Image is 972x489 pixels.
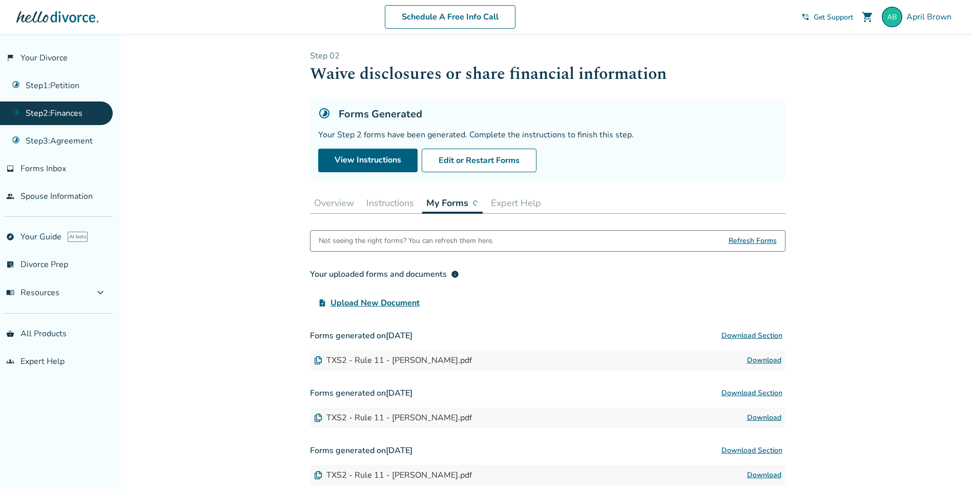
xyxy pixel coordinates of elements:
span: Refresh Forms [729,231,777,251]
a: phone_in_talkGet Support [801,12,853,22]
button: My Forms [422,193,483,214]
span: inbox [6,165,14,173]
button: Download Section [718,440,785,461]
a: Schedule A Free Info Call [385,5,515,29]
a: Download [747,469,781,481]
button: Instructions [362,193,418,213]
a: Download [747,412,781,424]
h3: Forms generated on [DATE] [310,325,785,346]
div: TXS2 - Rule 11 - [PERSON_NAME].pdf [314,470,472,481]
h3: Forms generated on [DATE] [310,383,785,403]
span: menu_book [6,289,14,297]
span: explore [6,233,14,241]
span: AI beta [68,232,88,242]
img: Document [314,356,322,364]
span: list_alt_check [6,260,14,269]
span: shopping_basket [6,330,14,338]
img: ... [472,200,479,206]
span: April Brown [906,11,956,23]
a: Download [747,354,781,366]
img: Document [314,414,322,422]
h5: Forms Generated [339,107,422,121]
button: Expert Help [487,193,545,213]
div: Your uploaded forms and documents [310,268,459,280]
iframe: Chat Widget [921,440,972,489]
a: View Instructions [318,149,418,172]
span: Get Support [814,12,853,22]
div: TXS2 - Rule 11 - [PERSON_NAME].pdf [314,355,472,366]
span: flag_2 [6,54,14,62]
button: Download Section [718,383,785,403]
p: Step 0 2 [310,50,785,62]
span: groups [6,357,14,365]
img: abrown@tcisd.org [882,7,902,27]
span: Upload New Document [330,297,420,309]
span: expand_more [94,287,107,299]
span: shopping_cart [861,11,874,23]
span: info [451,270,459,278]
div: TXS2 - Rule 11 - [PERSON_NAME].pdf [314,412,472,423]
h3: Forms generated on [DATE] [310,440,785,461]
h1: Waive disclosures or share financial information [310,62,785,87]
button: Download Section [718,325,785,346]
button: Edit or Restart Forms [422,149,536,172]
div: Your Step 2 forms have been generated. Complete the instructions to finish this step. [318,129,777,140]
button: Overview [310,193,358,213]
span: Forms Inbox [20,163,66,174]
span: phone_in_talk [801,13,810,21]
span: people [6,192,14,200]
div: Not seeing the right forms? You can refresh them here. [319,231,493,251]
span: Resources [6,287,59,298]
img: Document [314,471,322,479]
span: upload_file [318,299,326,307]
